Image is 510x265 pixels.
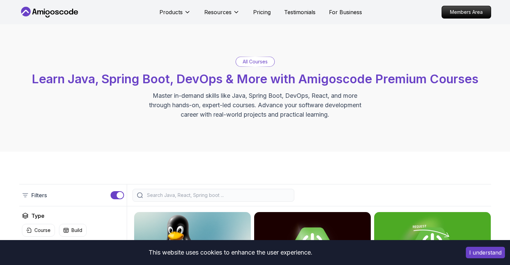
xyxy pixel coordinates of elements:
h2: Type [31,212,44,220]
p: Products [159,8,183,16]
p: Members Area [442,6,491,18]
span: Learn Java, Spring Boot, DevOps & More with Amigoscode Premium Courses [32,71,478,86]
button: Build [59,224,87,237]
button: Resources [204,8,240,22]
p: All Courses [243,58,268,65]
p: Build [71,227,82,234]
p: Filters [31,191,47,199]
p: Course [34,227,51,234]
button: Products [159,8,191,22]
button: Course [22,224,55,237]
a: Pricing [253,8,271,16]
a: Members Area [442,6,491,19]
a: Testimonials [284,8,316,16]
p: Master in-demand skills like Java, Spring Boot, DevOps, React, and more through hands-on, expert-... [142,91,368,119]
div: This website uses cookies to enhance the user experience. [5,245,456,260]
a: For Business [329,8,362,16]
input: Search Java, React, Spring boot ... [146,192,290,199]
p: Resources [204,8,232,16]
button: Accept cookies [466,247,505,258]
